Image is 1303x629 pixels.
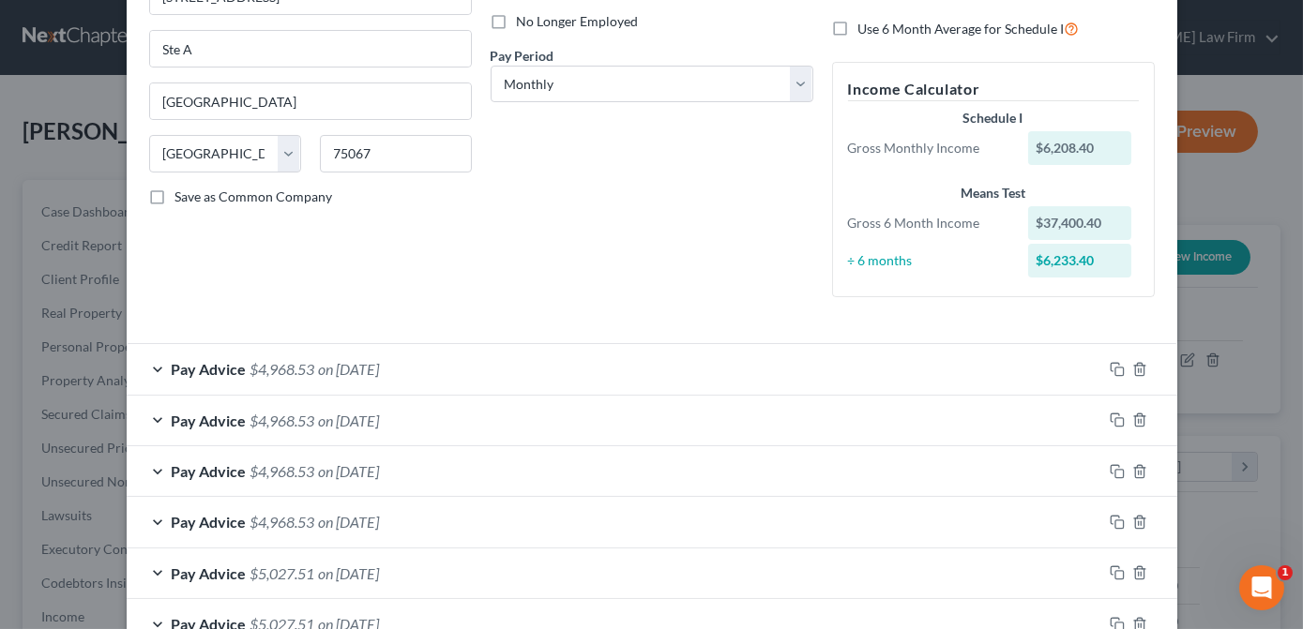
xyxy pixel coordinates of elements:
[250,412,315,429] span: $4,968.53
[848,184,1139,202] div: Means Test
[319,360,380,378] span: on [DATE]
[172,513,247,531] span: Pay Advice
[250,462,315,480] span: $4,968.53
[150,31,471,67] input: Unit, Suite, etc...
[250,513,315,531] span: $4,968.53
[319,412,380,429] span: on [DATE]
[172,360,247,378] span: Pay Advice
[172,462,247,480] span: Pay Advice
[172,564,247,582] span: Pay Advice
[848,109,1139,127] div: Schedule I
[319,564,380,582] span: on [DATE]
[319,513,380,531] span: on [DATE]
[517,13,639,29] span: No Longer Employed
[250,360,315,378] span: $4,968.53
[150,83,471,119] input: Enter city...
[319,462,380,480] span: on [DATE]
[839,214,1020,232] div: Gross 6 Month Income
[858,21,1065,37] span: Use 6 Month Average for Schedule I
[175,188,333,204] span: Save as Common Company
[320,135,472,172] input: Enter zip...
[172,412,247,429] span: Pay Advice
[1278,565,1293,580] span: 1
[491,48,554,64] span: Pay Period
[848,78,1139,101] h5: Income Calculator
[839,251,1020,270] div: ÷ 6 months
[250,564,315,582] span: $5,027.51
[1028,244,1131,277] div: $6,233.40
[839,139,1020,157] div: Gross Monthly Income
[1028,206,1131,240] div: $37,400.40
[1028,131,1131,165] div: $6,208.40
[1239,565,1284,610] iframe: Intercom live chat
